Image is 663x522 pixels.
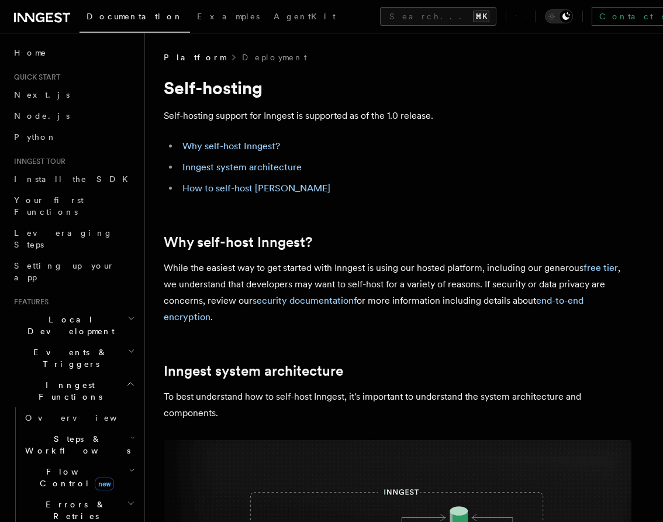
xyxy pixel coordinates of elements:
[9,314,127,337] span: Local Development
[164,234,312,250] a: Why self-host Inngest?
[9,309,137,342] button: Local Development
[253,295,354,306] a: security documentation
[9,73,60,82] span: Quick start
[9,105,137,126] a: Node.js
[14,195,84,217] span: Your first Functions
[20,461,137,494] button: Flow Controlnew
[473,11,489,22] kbd: ⌘K
[274,12,336,21] span: AgentKit
[9,222,137,255] a: Leveraging Steps
[267,4,343,32] a: AgentKit
[583,262,618,273] a: free tier
[164,51,226,63] span: Platform
[14,132,57,142] span: Python
[14,90,70,99] span: Next.js
[9,190,137,222] a: Your first Functions
[80,4,190,33] a: Documentation
[14,174,135,184] span: Install the SDK
[164,363,343,379] a: Inngest system architecture
[9,126,137,147] a: Python
[182,183,330,194] a: How to self-host [PERSON_NAME]
[242,51,307,63] a: Deployment
[164,108,631,124] p: Self-hosting support for Inngest is supported as of the 1.0 release.
[197,12,260,21] span: Examples
[9,346,127,370] span: Events & Triggers
[14,261,115,282] span: Setting up your app
[20,466,129,489] span: Flow Control
[164,389,631,421] p: To best understand how to self-host Inngest, it's important to understand the system architecture...
[20,407,137,428] a: Overview
[182,140,280,152] a: Why self-host Inngest?
[164,260,631,325] p: While the easiest way to get started with Inngest is using our hosted platform, including our gen...
[9,375,137,407] button: Inngest Functions
[9,42,137,63] a: Home
[9,157,65,166] span: Inngest tour
[9,297,49,307] span: Features
[20,433,130,456] span: Steps & Workflows
[9,342,137,375] button: Events & Triggers
[9,169,137,190] a: Install the SDK
[25,413,146,423] span: Overview
[380,7,496,26] button: Search...⌘K
[545,9,573,23] button: Toggle dark mode
[14,47,47,59] span: Home
[20,428,137,461] button: Steps & Workflows
[190,4,267,32] a: Examples
[14,228,113,249] span: Leveraging Steps
[20,499,127,522] span: Errors & Retries
[9,255,137,288] a: Setting up your app
[164,77,631,98] h1: Self-hosting
[87,12,183,21] span: Documentation
[182,162,302,173] a: Inngest system architecture
[95,478,114,490] span: new
[9,84,137,105] a: Next.js
[9,379,126,403] span: Inngest Functions
[14,111,70,121] span: Node.js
